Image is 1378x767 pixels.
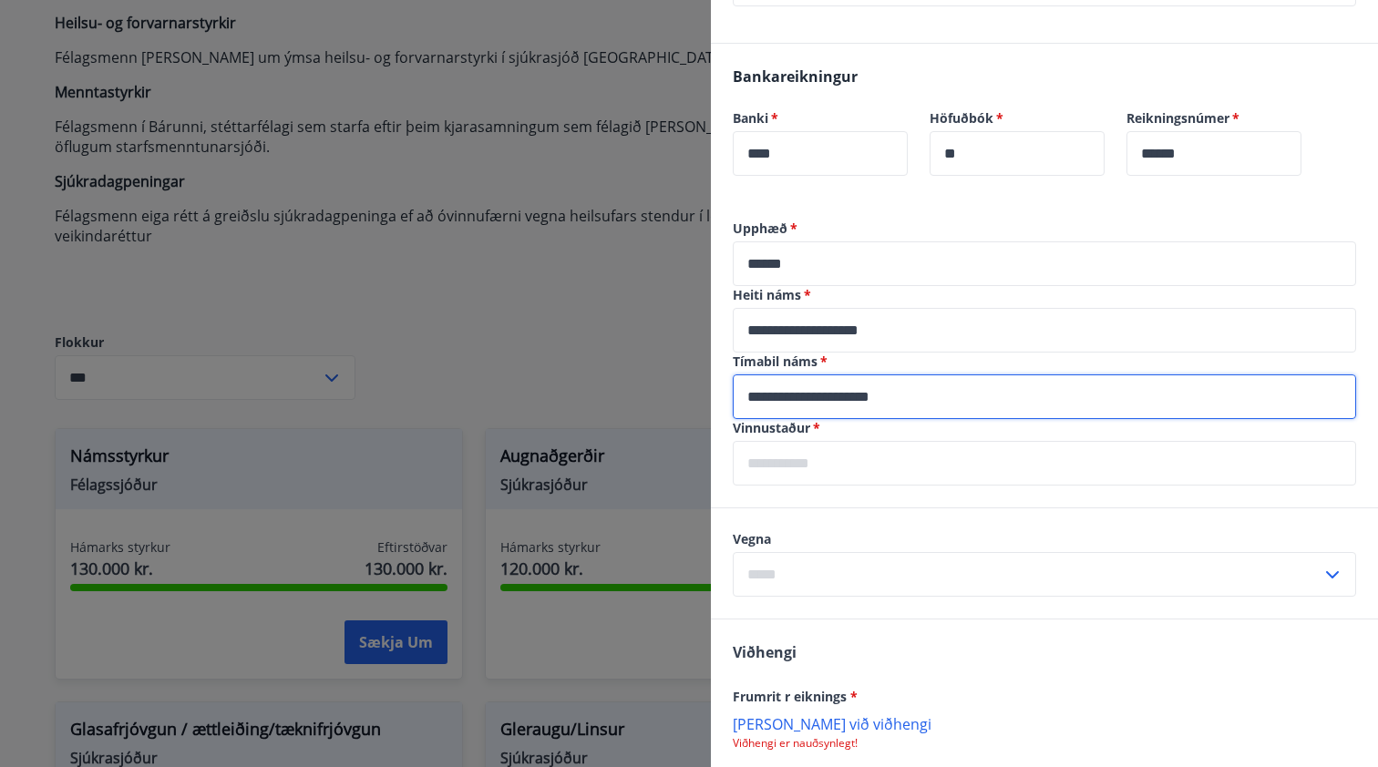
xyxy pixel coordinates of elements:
label: Upphæð [733,220,1356,238]
label: Höfuðbók [930,109,1105,128]
label: Banki [733,109,908,128]
div: Tímabil náms [733,374,1356,419]
div: Upphæð [733,241,1356,286]
div: Heiti náms [733,308,1356,353]
label: Reikningsnúmer [1126,109,1301,128]
label: Vegna [733,530,1356,548]
div: Vinnustaður [733,441,1356,486]
span: Frumrit r eiknings [733,688,858,705]
p: Viðhengi er nauðsynlegt! [733,736,1356,751]
label: Heiti náms [733,286,1356,304]
span: Bankareikningur [733,66,858,87]
label: Vinnustaður [733,419,1356,437]
label: Tímabil náms [733,353,1356,371]
p: [PERSON_NAME] við viðhengi [733,714,1356,732]
span: Viðhengi [733,642,797,662]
